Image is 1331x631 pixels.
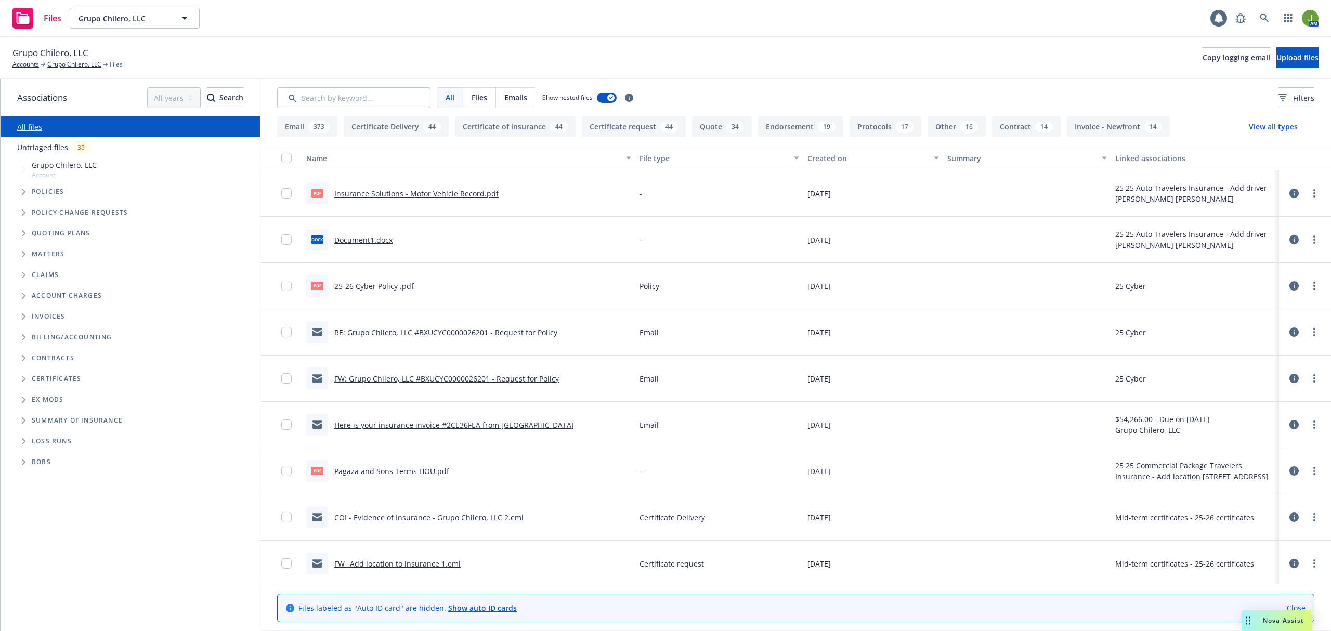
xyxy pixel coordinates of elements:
span: pdf [311,467,323,475]
span: Invoices [32,313,66,320]
div: 17 [896,121,914,133]
span: [DATE] [807,558,831,569]
input: Toggle Row Selected [281,419,292,430]
span: Filters [1293,93,1314,103]
div: $54,266.00 - Due on [DATE] [1115,414,1210,425]
button: Contract [992,116,1061,137]
div: Name [306,153,620,164]
span: Policies [32,189,64,195]
span: Files [110,60,123,69]
a: more [1308,280,1321,292]
a: Insurance Solutions - Motor Vehicle Record.pdf [334,189,499,199]
a: Pagaza and Sons Terms HOU.pdf [334,466,449,476]
button: Filters [1278,87,1314,108]
span: [DATE] [807,327,831,338]
a: Show auto ID cards [448,603,517,613]
a: Files [8,4,66,33]
span: Grupo Chilero, LLC [12,46,88,60]
span: Associations [17,91,67,104]
span: Certificates [32,376,81,382]
span: Policy [640,281,659,292]
button: Grupo Chilero, LLC [70,8,200,29]
button: Copy logging email [1203,47,1270,68]
span: Files [44,14,61,22]
button: Linked associations [1111,146,1279,170]
span: Account [32,170,97,179]
a: more [1308,372,1321,385]
button: Summary [943,146,1111,170]
a: FW_ Add location to insurance 1.eml [334,559,461,569]
div: Drag to move [1242,610,1255,631]
a: more [1308,557,1321,570]
div: 25 Cyber [1115,373,1146,384]
span: [DATE] [807,234,831,245]
a: FW: Grupo Chilero, LLC #BXUCYC0000026201 - Request for Policy [334,374,559,384]
div: 16 [960,121,978,133]
input: Toggle Row Selected [281,373,292,384]
img: photo [1302,10,1319,27]
span: Grupo Chilero, LLC [79,13,168,24]
span: - [640,466,642,477]
button: View all types [1232,116,1314,137]
span: Certificate request [640,558,704,569]
input: Search by keyword... [277,87,430,108]
a: Search [1254,8,1275,29]
span: [DATE] [807,512,831,523]
a: All files [17,122,42,132]
button: Endorsement [758,116,843,137]
span: Upload files [1276,52,1319,62]
div: Summary [947,153,1095,164]
span: Certificate Delivery [640,512,705,523]
span: Show nested files [542,93,593,102]
button: Nova Assist [1242,610,1312,631]
button: Certificate of insurance [455,116,576,137]
div: Search [207,88,243,108]
input: Toggle Row Selected [281,188,292,199]
span: Files labeled as "Auto ID card" are hidden. [298,602,517,613]
div: Grupo Chilero, LLC [1115,425,1210,436]
div: 25 25 Commercial Package Travelers Insurance - Add location [STREET_ADDRESS] [1115,460,1275,482]
span: Nova Assist [1263,616,1304,625]
div: 34 [726,121,744,133]
a: RE: Grupo Chilero, LLC #BXUCYC0000026201 - Request for Policy [334,327,557,337]
input: Toggle Row Selected [281,512,292,522]
span: Copy logging email [1203,52,1270,62]
a: Switch app [1278,8,1299,29]
span: [DATE] [807,466,831,477]
span: Email [640,373,659,384]
button: Invoice - Newfront [1067,116,1170,137]
span: Billing/Accounting [32,334,112,340]
div: Mid-term certificates - 25-26 certificates [1115,558,1254,569]
a: more [1308,187,1321,200]
div: Mid-term certificates - 25-26 certificates [1115,512,1254,523]
span: Grupo Chilero, LLC [32,160,97,170]
a: Here is your insurance invoice #2CE36FEA from [GEOGRAPHIC_DATA] [334,420,574,430]
span: Contracts [32,355,74,361]
span: BORs [32,459,51,465]
span: Ex Mods [32,397,63,403]
span: Loss Runs [32,438,72,444]
div: Tree Example [1,157,260,327]
input: Select all [281,153,292,163]
div: 44 [660,121,678,133]
div: 25 25 Auto Travelers Insurance - Add driver [PERSON_NAME] [PERSON_NAME] [1115,229,1275,251]
input: Toggle Row Selected [281,466,292,476]
a: more [1308,418,1321,431]
span: Quoting plans [32,230,90,236]
a: Grupo Chilero, LLC [47,60,101,69]
span: Policy change requests [32,209,128,216]
button: Certificate Delivery [344,116,449,137]
span: - [640,234,642,245]
a: more [1308,233,1321,246]
span: [DATE] [807,188,831,199]
input: Toggle Row Selected [281,558,292,569]
button: File type [635,146,803,170]
span: All [446,92,454,103]
span: - [640,188,642,199]
div: 14 [1144,121,1162,133]
div: 44 [423,121,441,133]
span: Email [640,419,659,430]
span: Filters [1278,93,1314,103]
input: Toggle Row Selected [281,327,292,337]
button: Quote [692,116,752,137]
